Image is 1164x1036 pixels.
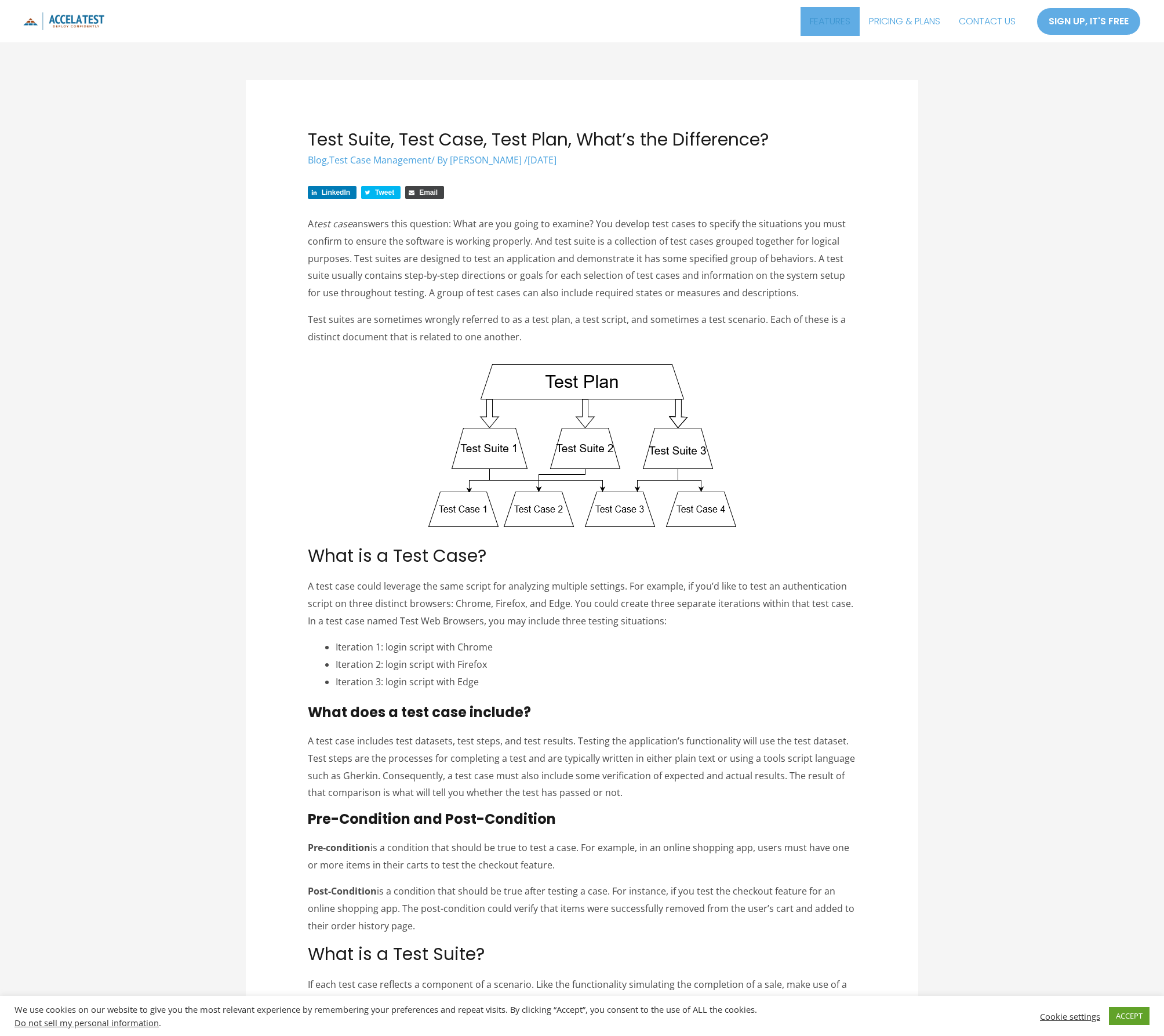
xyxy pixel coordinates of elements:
h3: What does a test case include? [308,704,857,721]
strong: Post-Condition [308,885,377,897]
span: [PERSON_NAME] [450,154,522,166]
li: Iteration 2: login script with Firefox [336,656,857,674]
a: ACCEPT [1109,1007,1150,1025]
div: / By / [308,154,857,167]
a: Do not sell my personal information [14,1017,159,1028]
span: , [308,154,431,166]
a: [PERSON_NAME] [450,154,524,166]
div: . [14,1017,809,1028]
strong: Pre-condition [308,841,370,854]
a: Blog [308,154,327,166]
p: A test case could leverage the same script for analyzing multiple settings. For example, if you’d... [308,578,857,630]
h2: What is a Test Case? [308,546,857,566]
p: Test suites are sometimes wrongly referred to as a test plan, a test script, and sometimes a test... [308,311,857,346]
a: Share via Email [405,186,444,199]
a: Cookie settings [1040,1011,1100,1022]
p: If each test case reflects a component of a scenario. Like the functionality simulating the compl... [308,976,857,1010]
h1: Test Suite, Test Case, Test Plan, What’s the Difference? [308,129,857,150]
div: We use cookies on our website to give you the most relevant experience by remembering your prefer... [14,1004,809,1028]
a: Share on LinkedIn [308,186,357,199]
a: FEATURES [801,7,860,36]
li: Iteration 1: login script with Chrome [336,639,857,656]
p: A test case includes test datasets, test steps, and test results. Testing the application’s funct... [308,733,857,802]
a: CONTACT US [950,7,1025,36]
nav: Site Navigation [801,7,1025,36]
a: SIGN UP, IT'S FREE [1036,8,1141,35]
img: Test Plan, Test Suite, Test Case Diagram [428,364,736,527]
h2: What is a Test Suite? [308,944,857,965]
p: is a condition that should be true to test a case. For example, in an online shopping app, users ... [308,839,857,874]
span: Tweet [375,188,394,197]
span: Email [419,188,438,197]
p: is a condition that should be true after testing a case. For instance, if you test the checkout f... [308,883,857,935]
span: [DATE] [528,154,556,166]
li: Iteration 3: login script with Edge [336,674,857,691]
span: LinkedIn [322,188,350,197]
a: PRICING & PLANS [860,7,950,36]
em: test case [314,217,352,230]
img: icon [23,12,104,30]
a: Share on Twitter [361,186,401,199]
p: A answers this question: What are you going to examine? You develop test cases to specify the sit... [308,216,857,302]
h3: Pre-Condition and Post-Condition [308,811,857,828]
a: Test Case Management [329,154,431,166]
